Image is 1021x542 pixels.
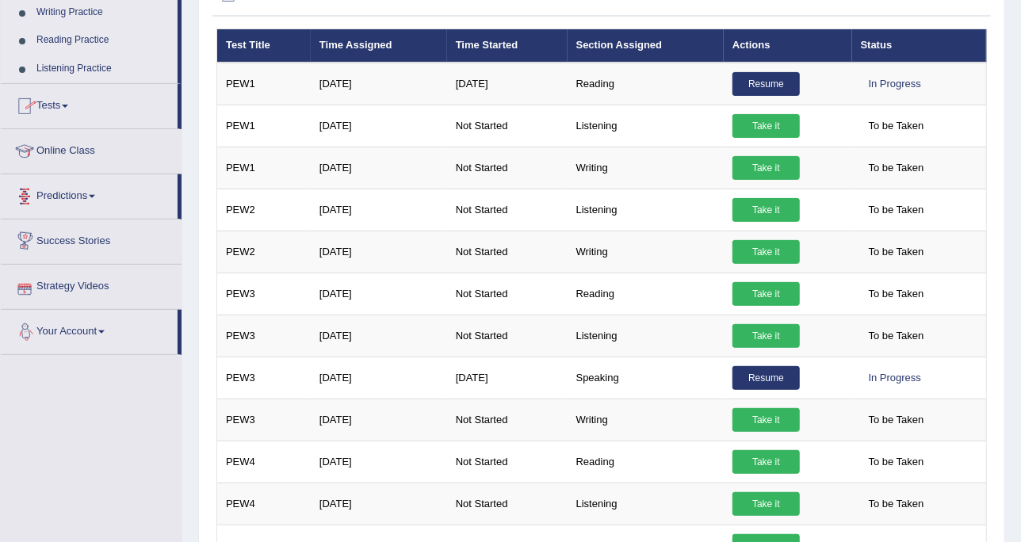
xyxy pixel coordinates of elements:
[568,357,724,399] td: Speaking
[732,492,800,516] a: Take it
[568,273,724,315] td: Reading
[217,105,311,147] td: PEW1
[568,441,724,483] td: Reading
[217,315,311,357] td: PEW3
[861,324,932,348] span: To be Taken
[29,26,178,55] a: Reading Practice
[861,198,932,222] span: To be Taken
[217,63,311,105] td: PEW1
[1,219,182,259] a: Success Stories
[568,29,724,63] th: Section Assigned
[447,483,568,525] td: Not Started
[311,147,447,189] td: [DATE]
[447,29,568,63] th: Time Started
[311,29,447,63] th: Time Assigned
[311,483,447,525] td: [DATE]
[447,105,568,147] td: Not Started
[732,114,800,138] a: Take it
[732,156,800,180] a: Take it
[732,72,800,96] a: Resume
[1,310,178,349] a: Your Account
[447,63,568,105] td: [DATE]
[861,240,932,264] span: To be Taken
[1,265,182,304] a: Strategy Videos
[217,273,311,315] td: PEW3
[447,441,568,483] td: Not Started
[861,72,929,96] div: In Progress
[732,450,800,474] a: Take it
[29,55,178,83] a: Listening Practice
[861,282,932,306] span: To be Taken
[217,399,311,441] td: PEW3
[217,357,311,399] td: PEW3
[447,147,568,189] td: Not Started
[1,84,178,124] a: Tests
[861,408,932,432] span: To be Taken
[568,105,724,147] td: Listening
[217,441,311,483] td: PEW4
[1,129,182,169] a: Online Class
[568,189,724,231] td: Listening
[861,114,932,138] span: To be Taken
[732,324,800,348] a: Take it
[447,189,568,231] td: Not Started
[311,315,447,357] td: [DATE]
[217,231,311,273] td: PEW2
[732,366,800,390] a: Resume
[861,450,932,474] span: To be Taken
[852,29,987,63] th: Status
[732,198,800,222] a: Take it
[724,29,852,63] th: Actions
[732,282,800,306] a: Take it
[311,357,447,399] td: [DATE]
[568,315,724,357] td: Listening
[217,147,311,189] td: PEW1
[311,189,447,231] td: [DATE]
[861,156,932,180] span: To be Taken
[311,399,447,441] td: [DATE]
[447,231,568,273] td: Not Started
[732,408,800,432] a: Take it
[861,492,932,516] span: To be Taken
[568,483,724,525] td: Listening
[447,357,568,399] td: [DATE]
[311,231,447,273] td: [DATE]
[311,441,447,483] td: [DATE]
[447,399,568,441] td: Not Started
[568,231,724,273] td: Writing
[447,273,568,315] td: Not Started
[217,189,311,231] td: PEW2
[732,240,800,264] a: Take it
[568,399,724,441] td: Writing
[447,315,568,357] td: Not Started
[217,29,311,63] th: Test Title
[861,366,929,390] div: In Progress
[311,273,447,315] td: [DATE]
[217,483,311,525] td: PEW4
[311,105,447,147] td: [DATE]
[568,147,724,189] td: Writing
[1,174,178,214] a: Predictions
[311,63,447,105] td: [DATE]
[568,63,724,105] td: Reading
